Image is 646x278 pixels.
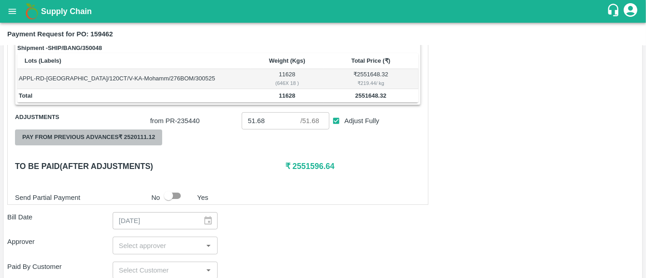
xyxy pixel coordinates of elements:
[113,212,196,229] input: Bill Date
[606,3,622,20] div: customer-support
[17,44,102,53] strong: Shipment - SHIP/BANG/350048
[325,79,417,87] div: ₹ 219.44 / kg
[269,57,305,64] b: Weight (Kgs)
[15,193,148,203] p: Send Partial Payment
[197,193,208,203] p: Yes
[7,30,113,38] b: Payment Request for PO: 159462
[285,160,421,173] h6: ₹ 2551596.64
[351,57,390,64] b: Total Price (₹)
[7,237,113,247] p: Approver
[15,160,285,173] h6: To be paid(After adjustments)
[242,112,301,129] input: Advance
[251,69,323,89] td: 11628
[252,79,322,87] div: ( 646 X 18 )
[150,116,238,126] p: from PR- 235440
[25,57,61,64] b: Lots (Labels)
[7,212,113,222] p: Bill Date
[279,92,295,99] b: 11628
[7,262,113,272] p: Paid By Customer
[41,7,92,16] b: Supply Chain
[151,193,160,203] p: No
[19,92,32,99] b: Total
[15,112,150,123] span: Adjustments
[15,129,162,145] button: Pay from previous advances₹ 2520111.12
[203,240,214,252] button: Open
[344,116,379,126] span: Adjust Fully
[203,264,214,276] button: Open
[622,2,639,21] div: account of current user
[323,69,418,89] td: ₹ 2551648.32
[17,69,251,89] td: APPL-RD-[GEOGRAPHIC_DATA]/120CT/V-KA-Mohamm/276BOM/300525
[355,92,387,99] b: 2551648.32
[41,5,606,18] a: Supply Chain
[115,239,200,251] input: Select approver
[115,264,200,276] input: Select Customer
[23,2,41,20] img: logo
[2,1,23,22] button: open drawer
